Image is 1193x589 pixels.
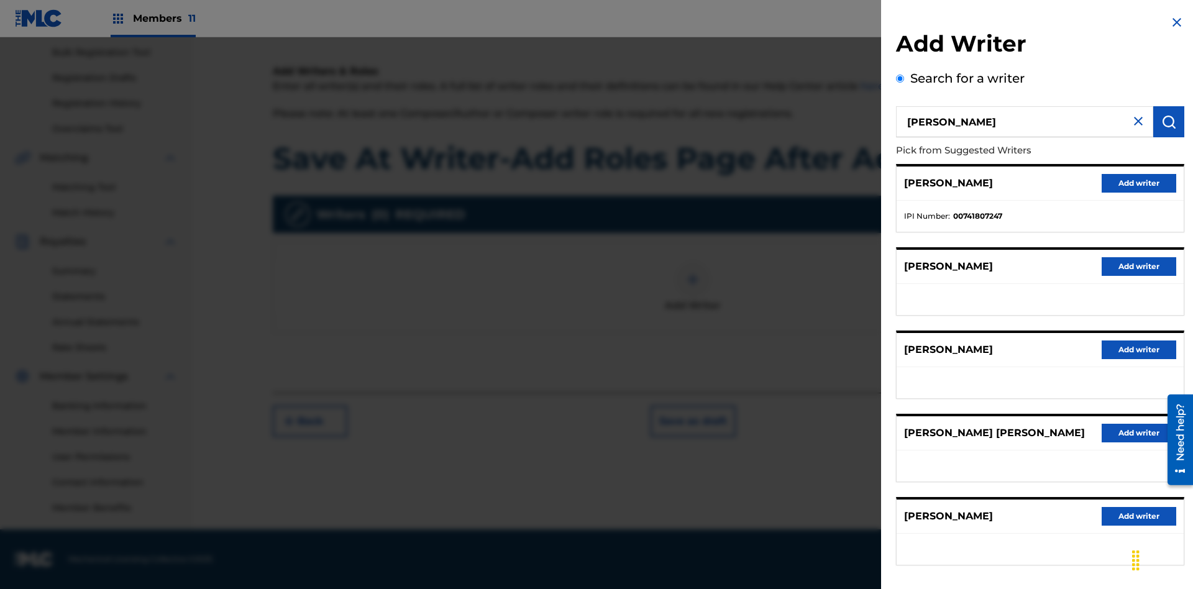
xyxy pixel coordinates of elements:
p: [PERSON_NAME] [904,509,993,524]
p: [PERSON_NAME] [904,176,993,191]
button: Add writer [1102,507,1176,526]
div: Drag [1126,542,1146,579]
iframe: Chat Widget [1131,529,1193,589]
button: Add writer [1102,424,1176,442]
p: [PERSON_NAME] [904,259,993,274]
button: Add writer [1102,174,1176,193]
p: [PERSON_NAME] [PERSON_NAME] [904,426,1085,441]
label: Search for a writer [910,71,1025,86]
span: IPI Number : [904,211,950,222]
img: Search Works [1161,114,1176,129]
img: MLC Logo [15,9,63,27]
input: Search writer's name or IPI Number [896,106,1153,137]
iframe: Resource Center [1158,390,1193,491]
strong: 00741807247 [953,211,1002,222]
img: Top Rightsholders [111,11,126,26]
h2: Add Writer [896,30,1184,62]
span: 11 [188,12,196,24]
button: Add writer [1102,257,1176,276]
img: close [1131,114,1146,129]
p: [PERSON_NAME] [904,342,993,357]
p: Pick from Suggested Writers [896,137,1113,164]
span: Members [133,11,196,25]
button: Add writer [1102,340,1176,359]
